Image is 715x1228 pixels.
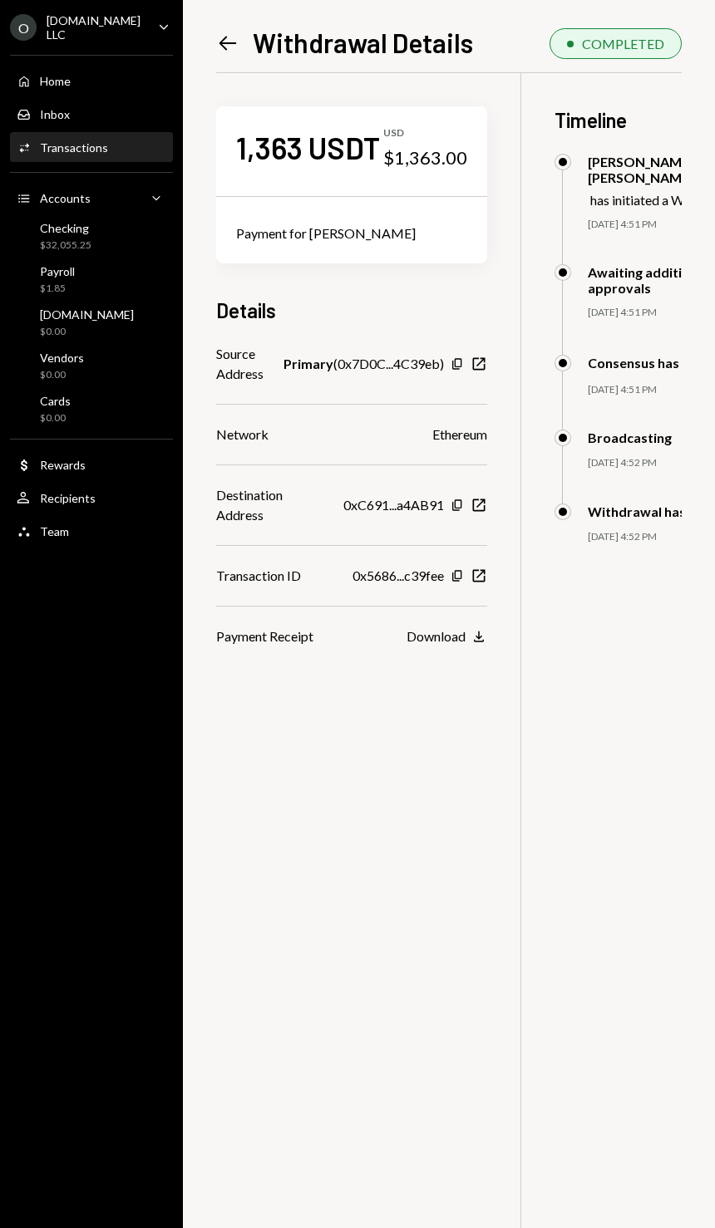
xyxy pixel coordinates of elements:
button: Download [407,628,487,646]
b: Primary [284,354,333,374]
div: O [10,14,37,41]
div: Source Address [216,344,264,384]
div: Team [40,524,69,538]
div: $1.85 [40,282,75,296]
a: [DOMAIN_NAME]$0.00 [10,302,173,342]
div: Payroll [40,264,75,278]
a: Accounts [10,183,173,213]
a: Checking$32,055.25 [10,216,173,256]
a: Cards$0.00 [10,389,173,429]
div: $32,055.25 [40,238,91,253]
div: $0.00 [40,411,71,425]
div: 1,363 USDT [236,129,380,166]
div: $0.00 [40,325,134,339]
div: Recipients [40,491,96,505]
a: Rewards [10,449,173,479]
div: [DOMAIN_NAME] [40,307,134,322]
div: $1,363.00 [383,146,467,169]
div: Network [216,425,269,445]
a: Recipients [10,483,173,513]
a: Vendors$0.00 [10,346,173,386]
div: Ethereum [432,425,487,445]
div: Payment Receipt [216,626,313,646]
div: Vendors [40,351,84,365]
div: Inbox [40,107,70,121]
a: Inbox [10,99,173,129]
div: Cards [40,394,71,408]
div: $0.00 [40,368,84,382]
div: USD [383,126,467,140]
h1: Withdrawal Details [253,26,473,59]
div: Transactions [40,140,108,155]
div: ( 0x7D0C...4C39eb ) [284,354,444,374]
div: Download [407,628,466,644]
a: Payroll$1.85 [10,259,173,299]
div: Broadcasting [588,430,672,445]
div: Accounts [40,191,91,205]
div: 0x5686...c39fee [353,566,444,586]
div: Destination Address [216,485,323,525]
h3: Details [216,297,276,324]
div: Checking [40,221,91,235]
div: Transaction ID [216,566,301,586]
div: 0xC691...a4AB91 [343,495,444,515]
a: Transactions [10,132,173,162]
a: Home [10,66,173,96]
div: Home [40,74,71,88]
div: [DOMAIN_NAME] LLC [47,13,145,42]
div: Payment for [PERSON_NAME] [236,223,467,243]
a: Team [10,516,173,546]
div: Rewards [40,458,86,472]
div: COMPLETED [582,36,664,52]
